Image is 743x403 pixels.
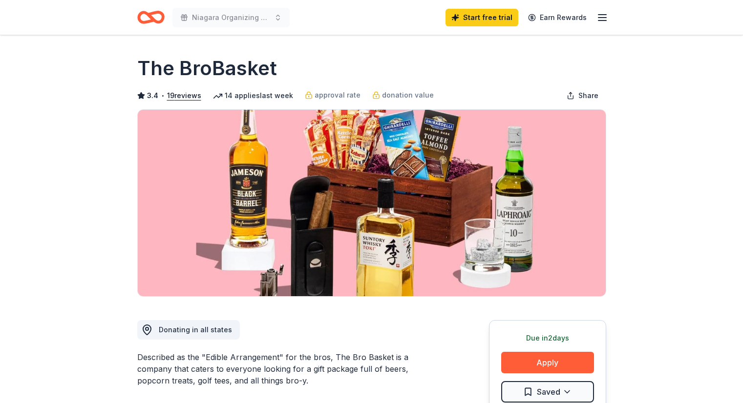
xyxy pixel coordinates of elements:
[137,351,442,386] div: Described as the "Edible Arrangement" for the bros, The Bro Basket is a company that caters to ev...
[537,385,560,398] span: Saved
[501,332,594,344] div: Due in 2 days
[578,90,598,101] span: Share
[315,89,361,101] span: approval rate
[159,325,232,334] span: Donating in all states
[167,90,201,101] button: 19reviews
[446,9,518,26] a: Start free trial
[559,86,606,105] button: Share
[501,381,594,403] button: Saved
[137,6,165,29] a: Home
[138,110,606,296] img: Image for The BroBasket
[192,12,270,23] span: Niagara Organizing Alliance for Hope, Inc.'s Gala Awards & Auction a Night with the Stars
[213,90,293,101] div: 14 applies last week
[372,89,434,101] a: donation value
[305,89,361,101] a: approval rate
[137,55,277,82] h1: The BroBasket
[522,9,593,26] a: Earn Rewards
[172,8,290,27] button: Niagara Organizing Alliance for Hope, Inc.'s Gala Awards & Auction a Night with the Stars
[161,92,164,100] span: •
[382,89,434,101] span: donation value
[147,90,158,101] span: 3.4
[501,352,594,373] button: Apply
